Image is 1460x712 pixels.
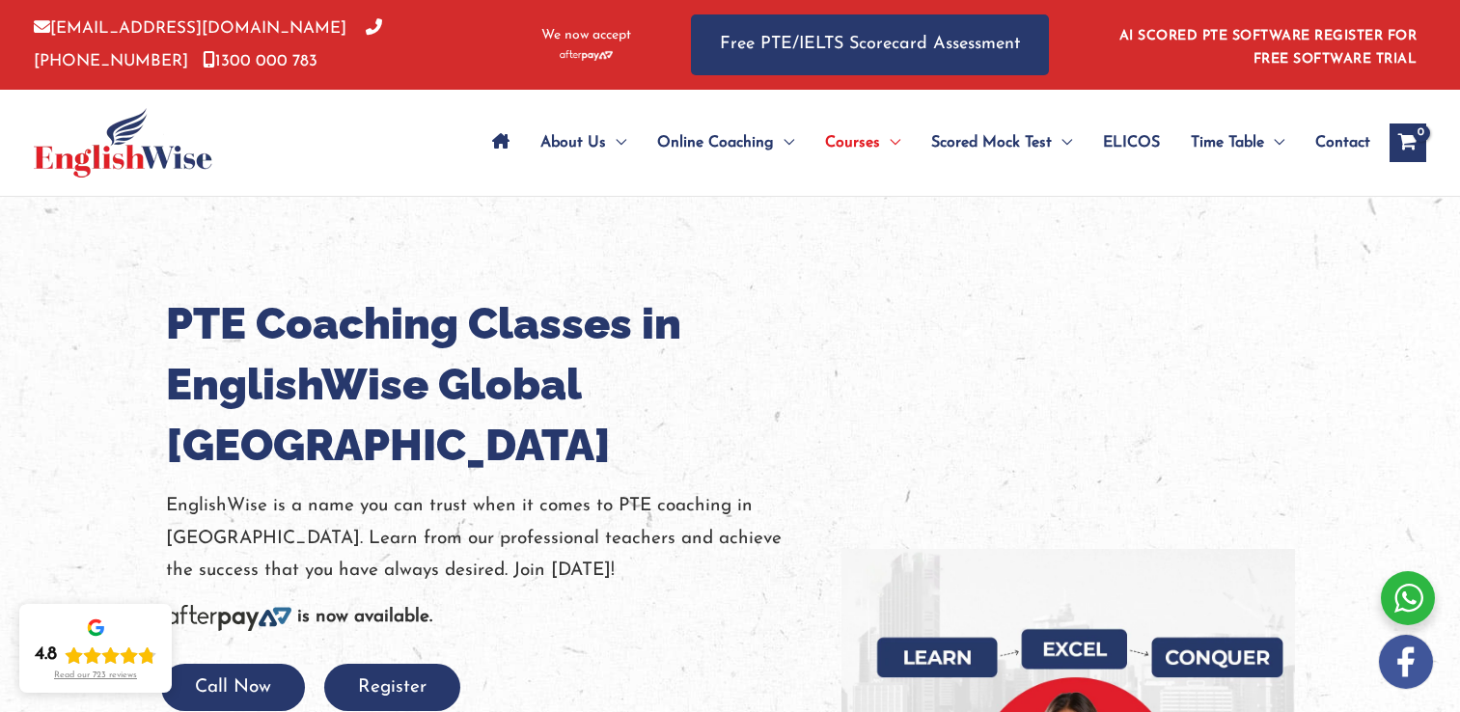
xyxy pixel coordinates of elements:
span: Menu Toggle [774,109,794,177]
aside: Header Widget 1 [1108,14,1426,76]
button: Register [324,664,460,711]
a: Scored Mock TestMenu Toggle [916,109,1088,177]
a: Free PTE/IELTS Scorecard Assessment [691,14,1049,75]
img: Afterpay-Logo [560,50,613,61]
span: Menu Toggle [606,109,626,177]
span: Menu Toggle [880,109,900,177]
h1: PTE Coaching Classes in EnglishWise Global [GEOGRAPHIC_DATA] [166,293,813,476]
a: [PHONE_NUMBER] [34,20,382,68]
span: About Us [540,109,606,177]
span: Online Coaching [657,109,774,177]
a: Call Now [161,678,305,697]
span: ELICOS [1103,109,1160,177]
img: white-facebook.png [1379,635,1433,689]
a: Register [324,678,460,697]
div: Rating: 4.8 out of 5 [35,644,156,667]
a: Online CoachingMenu Toggle [642,109,810,177]
div: 4.8 [35,644,57,667]
p: EnglishWise is a name you can trust when it comes to PTE coaching in [GEOGRAPHIC_DATA]. Learn fro... [166,490,813,587]
b: is now available. [297,608,432,626]
span: Menu Toggle [1264,109,1284,177]
a: [EMAIL_ADDRESS][DOMAIN_NAME] [34,20,346,37]
span: Courses [825,109,880,177]
a: AI SCORED PTE SOFTWARE REGISTER FOR FREE SOFTWARE TRIAL [1119,29,1418,67]
span: Menu Toggle [1052,109,1072,177]
a: CoursesMenu Toggle [810,109,916,177]
a: View Shopping Cart, empty [1390,123,1426,162]
img: Afterpay-Logo [166,605,291,631]
a: Contact [1300,109,1370,177]
div: Read our 723 reviews [54,671,137,681]
a: ELICOS [1088,109,1175,177]
button: Call Now [161,664,305,711]
span: We now accept [541,26,631,45]
a: About UsMenu Toggle [525,109,642,177]
a: Time TableMenu Toggle [1175,109,1300,177]
span: Scored Mock Test [931,109,1052,177]
span: Time Table [1191,109,1264,177]
span: Contact [1315,109,1370,177]
a: 1300 000 783 [203,53,317,69]
nav: Site Navigation: Main Menu [477,109,1370,177]
img: cropped-ew-logo [34,108,212,178]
